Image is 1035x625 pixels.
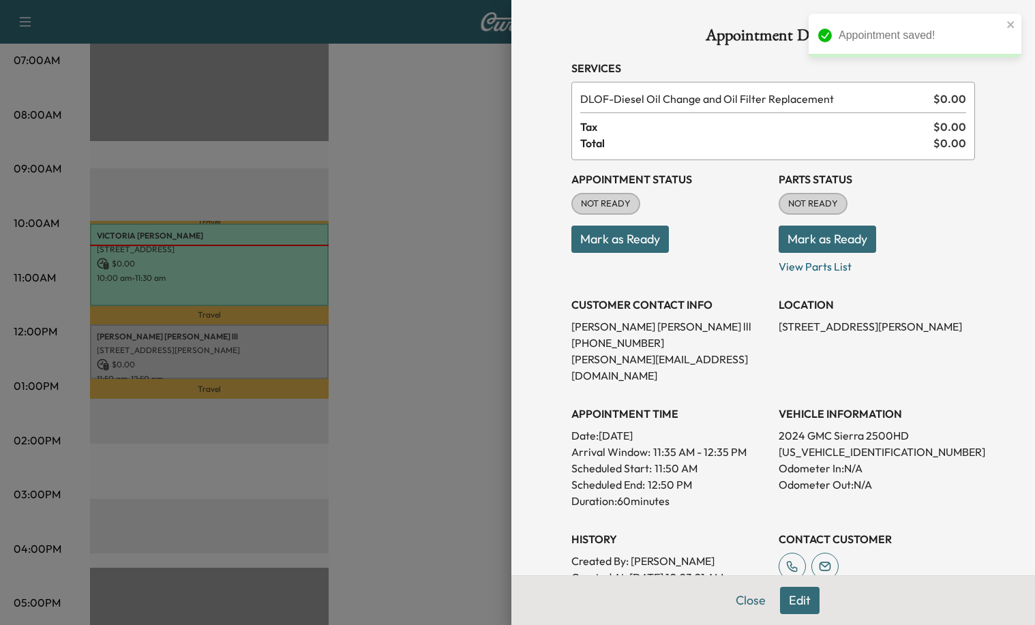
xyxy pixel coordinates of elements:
[780,197,846,211] span: NOT READY
[933,119,966,135] span: $ 0.00
[571,569,768,585] p: Created At : [DATE] 10:23:21 AM
[571,226,669,253] button: Mark as Ready
[779,444,975,460] p: [US_VEHICLE_IDENTIFICATION_NUMBER]
[779,296,975,313] h3: LOCATION
[573,197,639,211] span: NOT READY
[571,60,975,76] h3: Services
[655,460,697,476] p: 11:50 AM
[779,476,975,493] p: Odometer Out: N/A
[580,135,933,151] span: Total
[571,427,768,444] p: Date: [DATE]
[779,531,975,547] h3: CONTACT CUSTOMER
[933,135,966,151] span: $ 0.00
[779,406,975,422] h3: VEHICLE INFORMATION
[571,27,975,49] h1: Appointment Details
[571,553,768,569] p: Created By : [PERSON_NAME]
[580,91,928,107] span: Diesel Oil Change and Oil Filter Replacement
[653,444,747,460] span: 11:35 AM - 12:35 PM
[780,587,820,614] button: Edit
[571,171,768,187] h3: Appointment Status
[1006,19,1016,30] button: close
[580,119,933,135] span: Tax
[779,253,975,275] p: View Parts List
[571,351,768,384] p: [PERSON_NAME][EMAIL_ADDRESS][DOMAIN_NAME]
[571,406,768,422] h3: APPOINTMENT TIME
[571,460,652,476] p: Scheduled Start:
[779,460,975,476] p: Odometer In: N/A
[779,171,975,187] h3: Parts Status
[779,427,975,444] p: 2024 GMC Sierra 2500HD
[571,296,768,313] h3: CUSTOMER CONTACT INFO
[571,318,768,335] p: [PERSON_NAME] [PERSON_NAME] lll
[839,27,1002,44] div: Appointment saved!
[571,531,768,547] h3: History
[779,318,975,335] p: [STREET_ADDRESS][PERSON_NAME]
[571,493,768,509] p: Duration: 60 minutes
[571,335,768,351] p: [PHONE_NUMBER]
[571,476,645,493] p: Scheduled End:
[779,226,876,253] button: Mark as Ready
[571,444,768,460] p: Arrival Window:
[727,587,775,614] button: Close
[933,91,966,107] span: $ 0.00
[648,476,692,493] p: 12:50 PM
